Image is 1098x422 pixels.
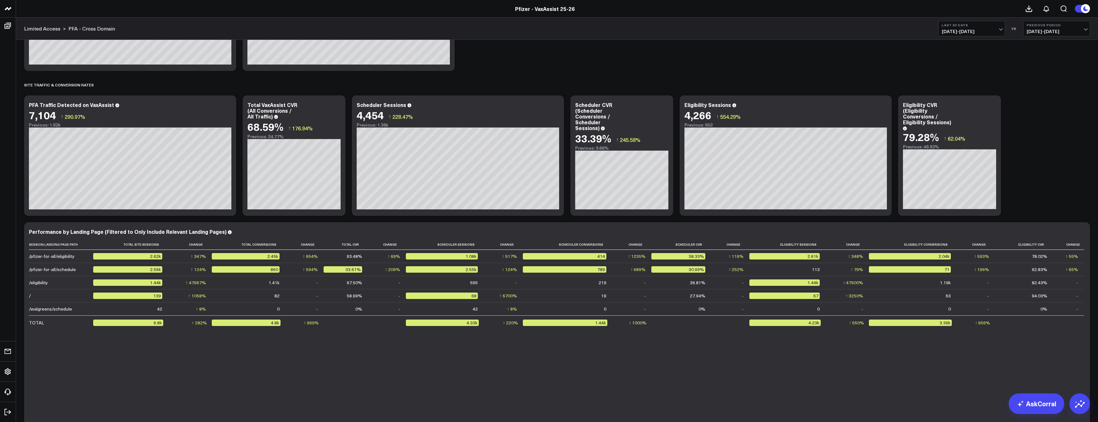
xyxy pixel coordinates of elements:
div: - [1076,306,1078,312]
div: ↑ 1058% [188,293,206,299]
span: 554.29% [720,113,741,120]
div: - [987,306,989,312]
div: Previous: 1.82k [29,122,231,127]
th: Session Landing Page Path [29,239,93,250]
span: 228.47% [392,113,413,120]
div: VS [1008,27,1020,31]
div: - [316,279,318,286]
div: TOTAL [29,320,44,326]
div: - [742,293,744,299]
div: 113 [812,266,820,273]
div: 4,454 [357,109,384,121]
div: 71 [869,266,951,273]
div: ↑ 550% [849,320,864,326]
div: ↑ 55% [1066,253,1078,259]
th: Change [484,239,523,250]
div: 62.83% [1032,266,1047,273]
div: 97.50% [347,279,362,286]
div: 30.99% [651,266,705,273]
div: Scheduler Sessions [357,101,406,108]
div: - [644,306,646,312]
div: - [742,279,744,286]
div: 1.44k [749,279,819,286]
div: ↑ 969% [304,320,319,326]
div: Scheduler CVR (Scheduler Conversions / Scheduler Sessions) [575,101,612,131]
div: ↑ 282% [192,320,207,326]
div: 4.8k [212,320,281,326]
th: Scheduler Cvr [651,239,711,250]
a: Pfizer - VaxAssist 25-26 [515,5,575,12]
th: Change [168,239,212,250]
th: Total Cvr [324,239,368,250]
div: 139 [93,293,162,299]
div: 2.62k [93,253,162,259]
div: ↑ 517% [502,253,517,259]
b: Last 30 Days [942,23,1002,27]
div: 33.39% [575,132,611,144]
b: Previous Period [1027,23,1086,27]
div: 93.48% [347,253,362,259]
div: ↑ 6700% [499,293,517,299]
div: - [742,306,744,312]
div: 0% [355,306,362,312]
div: 0 [277,306,280,312]
div: 42 [473,306,478,312]
div: - [316,306,318,312]
th: Change [612,239,651,250]
div: 2.61k [749,253,819,259]
div: 0 [817,306,820,312]
div: ↑ 3250% [845,293,863,299]
th: Scheduler Conversions [523,239,612,250]
div: ↑ 1235% [628,253,646,259]
div: 595 [470,279,478,286]
div: ↑ 47967% [186,279,206,286]
span: ↑ [388,112,391,121]
div: - [316,293,318,299]
div: 1.44k [523,320,607,326]
div: - [398,279,400,286]
div: Previous: 9.66% [575,145,668,151]
th: Change [957,239,995,250]
div: Previous: 48.93% [903,144,996,149]
span: ↑ [616,136,619,144]
div: ↑ 1000% [629,320,647,326]
div: 0 [948,306,951,312]
div: /pfizer-for-all/eligibility [29,253,75,259]
div: 7,104 [29,109,56,121]
div: ↑ 124% [191,266,206,273]
div: 0 [604,306,606,312]
div: 82 [274,293,280,299]
div: Eligibility Sessions [684,101,731,108]
span: ↑ [61,112,63,121]
span: 290.97% [65,113,85,120]
th: Eligibility Conversions [869,239,957,250]
th: Total Conversions [212,239,286,250]
div: PFA Traffic Detected on VaxAssist [29,101,114,108]
div: - [987,279,989,286]
th: Eligibility Cvr [995,239,1053,250]
div: - [644,293,646,299]
div: ↑ 594% [303,266,318,273]
div: ↑ 69% [388,253,400,259]
div: 68.59% [247,121,283,132]
div: 0% [1040,306,1047,312]
div: - [1076,293,1078,299]
div: 94.03% [1032,293,1047,299]
div: /walgreens/schedule [29,306,72,312]
div: ↑ 689% [630,266,646,273]
div: 1.41k [269,279,280,286]
div: Site Traffic & Conversion Rates [24,77,94,92]
div: ↑ 79% [851,266,863,273]
span: 176.94% [292,125,313,132]
div: Previous: 652 [684,122,887,127]
div: ↑ 654% [303,253,318,259]
div: 6.8k [93,320,163,326]
div: 42 [157,306,162,312]
span: 245.58% [620,136,640,143]
div: Eligibility CVR (Eligibility Conversions / Eligibility Sessions) [903,101,951,126]
div: ↑ 196% [974,266,989,273]
div: Performance by Landing Page (Filtered to Only Include Relevant Landing Pages) [29,228,227,235]
div: 2.45k [212,253,280,259]
div: 1.19k [940,279,951,286]
div: / [29,293,31,299]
